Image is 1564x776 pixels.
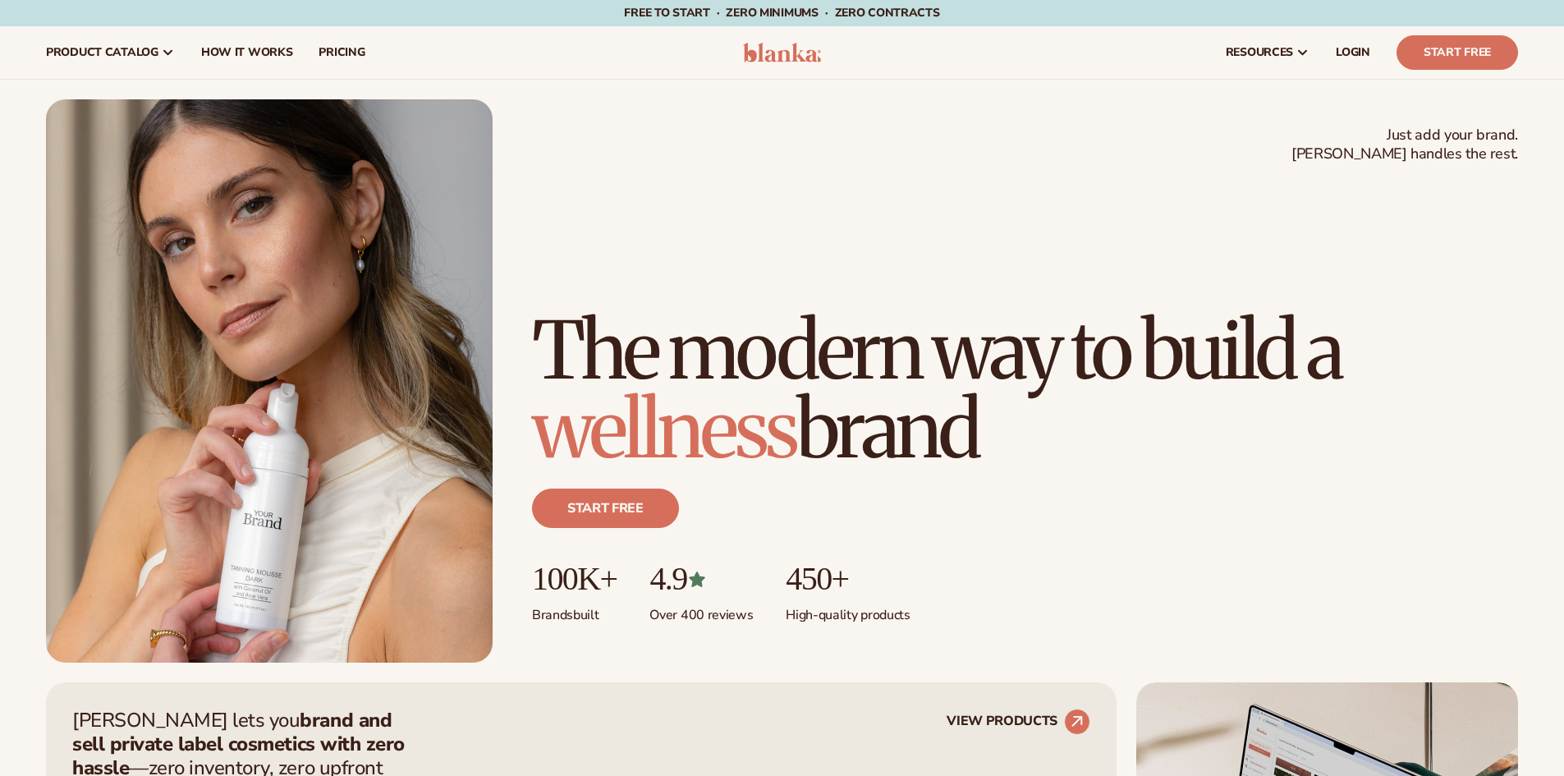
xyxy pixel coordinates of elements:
[46,46,158,59] span: product catalog
[532,489,679,528] a: Start free
[624,5,939,21] span: Free to start · ZERO minimums · ZERO contracts
[649,561,753,597] p: 4.9
[305,26,378,79] a: pricing
[1323,26,1383,79] a: LOGIN
[786,561,910,597] p: 450+
[201,46,293,59] span: How It Works
[46,99,493,663] img: Female holding tanning mousse.
[532,380,796,479] span: wellness
[33,26,188,79] a: product catalog
[786,597,910,624] p: High-quality products
[188,26,306,79] a: How It Works
[1336,46,1370,59] span: LOGIN
[947,709,1090,735] a: VIEW PRODUCTS
[532,597,617,624] p: Brands built
[1213,26,1323,79] a: resources
[1226,46,1293,59] span: resources
[532,561,617,597] p: 100K+
[649,597,753,624] p: Over 400 reviews
[743,43,821,62] img: logo
[319,46,365,59] span: pricing
[1397,35,1518,70] a: Start Free
[532,311,1518,469] h1: The modern way to build a brand
[1291,126,1518,164] span: Just add your brand. [PERSON_NAME] handles the rest.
